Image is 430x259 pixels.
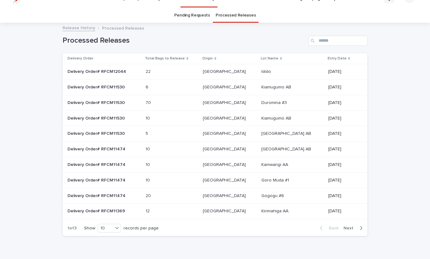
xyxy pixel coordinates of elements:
p: Kirimahiga AA [261,207,290,214]
p: Idido [261,68,272,74]
p: Entry Date [328,55,347,62]
p: 10 [146,161,151,167]
p: [GEOGRAPHIC_DATA] [203,115,247,121]
div: 10 [98,225,113,232]
tr: Delivery Order# RFCM11530 66 [GEOGRAPHIC_DATA][GEOGRAPHIC_DATA] Kiamugumo ABKiamugumo AB [DATE] [63,79,367,95]
p: 20 [146,192,152,199]
h1: Processed Releases [63,36,306,45]
p: [GEOGRAPHIC_DATA] [203,177,247,183]
input: Search [308,36,367,46]
p: Delivery Order [68,55,93,62]
p: 1 of 3 [63,221,82,236]
p: 70 [146,99,152,106]
tr: Delivery Order# RFCM11474 1010 [GEOGRAPHIC_DATA][GEOGRAPHIC_DATA] Goro Muda #1Goro Muda #1 [DATE] [63,172,367,188]
p: 6 [146,83,150,90]
tr: Delivery Order# RFCM11474 1010 [GEOGRAPHIC_DATA][GEOGRAPHIC_DATA] [GEOGRAPHIC_DATA] AB[GEOGRAPHIC... [63,142,367,157]
a: Pending Requests [174,8,210,23]
button: Back [315,225,341,231]
p: [GEOGRAPHIC_DATA] [203,99,247,106]
p: [GEOGRAPHIC_DATA] [203,68,247,74]
p: Goro Muda #1 [261,177,290,183]
p: 10 [146,145,151,152]
p: 5 [146,130,149,136]
a: Processed Releases [216,8,256,23]
p: Kamwangi AA [261,161,289,167]
p: [DATE] [328,162,358,167]
p: [DATE] [328,100,358,106]
p: [GEOGRAPHIC_DATA] [203,192,247,199]
p: [GEOGRAPHIC_DATA] AB [261,145,312,152]
p: Lot Name [261,55,278,62]
tr: Delivery Order# RFCM11474 1010 [GEOGRAPHIC_DATA][GEOGRAPHIC_DATA] Kamwangi AAKamwangi AA [DATE] [63,157,367,172]
p: [DATE] [328,193,358,199]
tr: Delivery Order# RFCM11530 7070 [GEOGRAPHIC_DATA][GEOGRAPHIC_DATA] Duromina #3Duromina #3 [DATE] [63,95,367,111]
tr: Delivery Order# RFCM12044 2222 [GEOGRAPHIC_DATA][GEOGRAPHIC_DATA] IdidoIdido [DATE] [63,64,367,80]
a: Release History [63,24,95,31]
p: [DATE] [328,209,358,214]
p: [DATE] [328,85,358,90]
tr: Delivery Order# RFCM11474 2020 [GEOGRAPHIC_DATA][GEOGRAPHIC_DATA] Gogogu #6Gogogu #6 [DATE] [63,188,367,204]
p: Gogogu #6 [261,192,285,199]
p: [GEOGRAPHIC_DATA] [203,145,247,152]
button: Next [341,225,367,231]
tr: Delivery Order# RFCM11369 1212 [GEOGRAPHIC_DATA][GEOGRAPHIC_DATA] Kirimahiga AAKirimahiga AA [DATE] [63,204,367,219]
tr: Delivery Order# RFCM11530 1010 [GEOGRAPHIC_DATA][GEOGRAPHIC_DATA] Kiamugumo ABKiamugumo AB [DATE] [63,111,367,126]
p: [DATE] [328,69,358,74]
p: Show [84,226,95,231]
p: 22 [146,68,152,74]
span: Next [344,226,357,230]
p: Kiamugumo AB [261,115,292,121]
p: Duromina #3 [261,99,288,106]
p: Kiamugumo AB [261,83,292,90]
p: [DATE] [328,131,358,136]
p: [GEOGRAPHIC_DATA] [203,83,247,90]
p: [GEOGRAPHIC_DATA] [203,207,247,214]
p: records per page [124,226,159,231]
p: Total Bags to Release [145,55,185,62]
p: [GEOGRAPHIC_DATA] [203,130,247,136]
p: Processed Releases [102,24,144,31]
tr: Delivery Order# RFCM11530 55 [GEOGRAPHIC_DATA][GEOGRAPHIC_DATA] [GEOGRAPHIC_DATA] AB[GEOGRAPHIC_D... [63,126,367,142]
p: [DATE] [328,147,358,152]
span: Back [325,226,339,230]
p: 10 [146,115,151,121]
p: [GEOGRAPHIC_DATA] [203,161,247,167]
p: [DATE] [328,116,358,121]
p: 12 [146,207,151,214]
p: [GEOGRAPHIC_DATA] AB [261,130,312,136]
p: [DATE] [328,178,358,183]
p: Origin [202,55,213,62]
p: 10 [146,177,151,183]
